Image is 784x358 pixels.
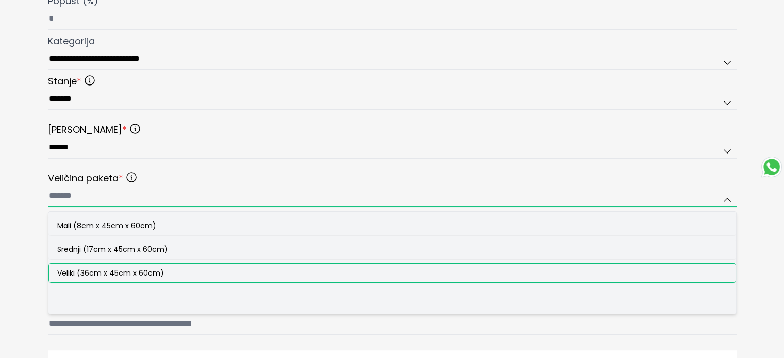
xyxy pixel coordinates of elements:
[57,220,156,231] span: Mali (8cm x 45cm x 60cm)
[48,171,123,185] span: Veličina paketa
[48,48,737,70] input: Kategorija
[48,74,81,89] span: Stanje
[57,268,164,278] span: Veliki (36cm x 45cm x 60cm)
[48,313,737,335] input: Dodaj tagove (nije obavezno)
[48,123,127,137] span: [PERSON_NAME]
[48,8,737,30] input: Popust (%)
[48,35,95,47] span: Kategorija
[57,244,168,254] span: Srednji (17cm x 45cm x 60cm)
